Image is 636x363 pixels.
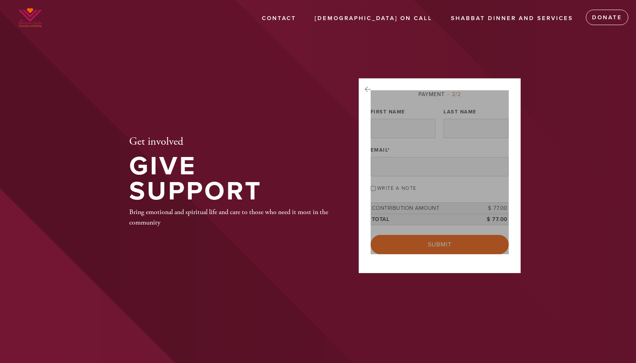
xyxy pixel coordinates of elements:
[586,10,628,25] a: Donate
[12,4,49,32] img: WhatsApp%20Image%202025-03-14%20at%2002.png
[445,11,579,26] a: Shabbat Dinner and Services
[129,207,334,228] div: Bring emotional and spiritual life and care to those who need it most in the community
[309,11,438,26] a: [DEMOGRAPHIC_DATA] On Call
[129,135,334,149] h2: Get involved
[129,154,334,204] h1: Give Support
[256,11,302,26] a: Contact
